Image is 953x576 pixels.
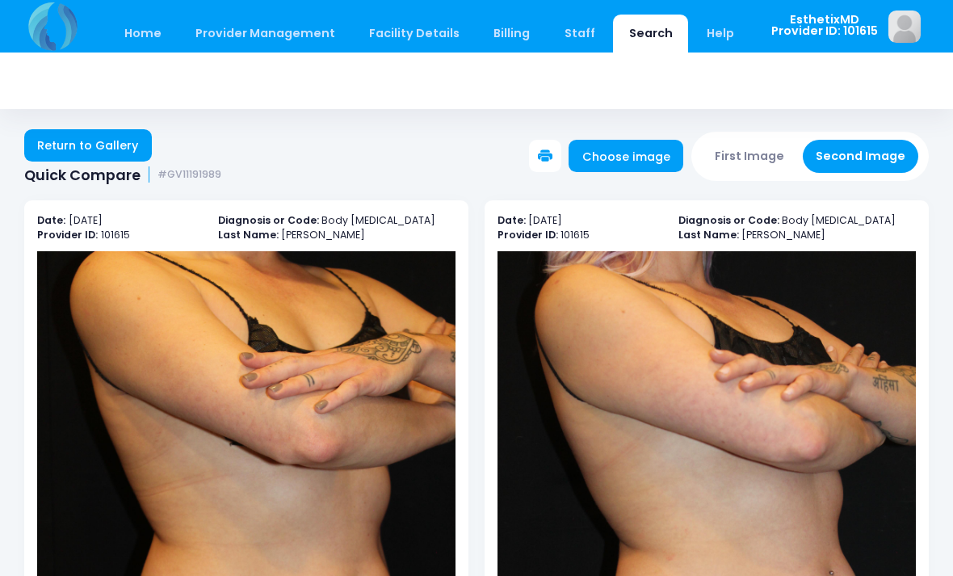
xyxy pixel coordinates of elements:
p: 101615 [37,228,202,243]
b: Diagnosis or Code: [218,213,319,227]
button: First Image [702,140,798,173]
a: Billing [478,15,546,53]
p: Body [MEDICAL_DATA] [218,213,456,229]
p: [PERSON_NAME] [678,228,916,243]
a: Search [613,15,688,53]
img: image [888,11,921,43]
small: #GV11191989 [157,169,221,181]
b: Provider ID: [37,228,98,242]
p: 101615 [497,228,662,243]
b: Last Name: [218,228,279,242]
b: Diagnosis or Code: [678,213,779,227]
p: [PERSON_NAME] [218,228,456,243]
p: Body [MEDICAL_DATA] [678,213,916,229]
b: Date: [37,213,65,227]
a: Home [108,15,177,53]
b: Provider ID: [497,228,558,242]
span: Quick Compare [24,166,141,183]
a: Facility Details [354,15,476,53]
p: [DATE] [497,213,662,229]
button: Second Image [803,140,919,173]
a: Return to Gallery [24,129,152,162]
a: Help [691,15,750,53]
a: Choose image [569,140,683,172]
b: Date: [497,213,526,227]
p: [DATE] [37,213,202,229]
b: Last Name: [678,228,739,242]
a: Provider Management [179,15,351,53]
a: Staff [548,15,611,53]
span: EsthetixMD Provider ID: 101615 [771,14,878,37]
